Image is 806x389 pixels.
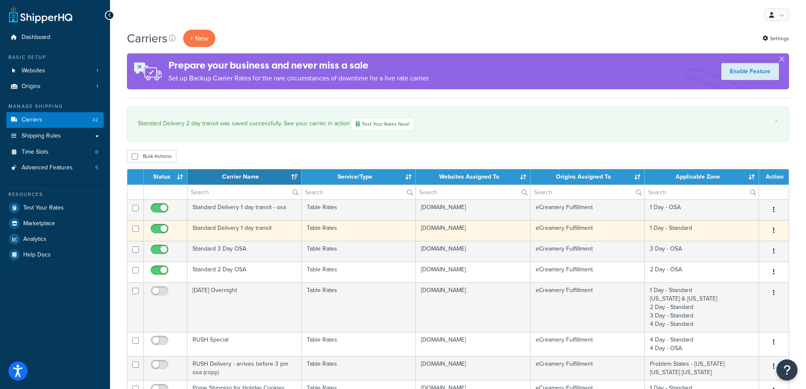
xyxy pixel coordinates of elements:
a: Carriers 42 [6,112,104,128]
input: Search [645,185,759,199]
input: Search [416,185,530,199]
button: Bulk Actions [127,150,176,163]
span: Marketplace [23,220,55,227]
td: RUSH Special [187,332,302,356]
a: Help Docs [6,247,104,262]
td: Standard Delivery 1 day transit [187,220,302,241]
span: Carriers [22,116,42,124]
td: 1 Day - OSA [645,199,759,220]
li: Time Slots [6,144,104,160]
span: Test Your Rates [23,204,64,212]
input: Search [302,185,415,199]
a: Marketplace [6,216,104,231]
td: Table Rates [302,241,416,262]
a: Time Slots 0 [6,144,104,160]
a: Analytics [6,232,104,247]
span: 5 [95,164,98,171]
span: Time Slots [22,149,49,156]
a: Dashboard [6,30,104,45]
button: Open Resource Center [776,359,798,381]
div: Resources [6,191,104,198]
td: 2 Day - OSA [645,262,759,282]
a: Enable Feature [721,63,779,80]
div: Manage Shipping [6,103,104,110]
td: [DOMAIN_NAME] [416,220,530,241]
td: Table Rates [302,332,416,356]
p: Set up Backup Carrier Rates for the rare circumstances of downtime for a live rate carrier. [168,72,430,84]
td: [DOMAIN_NAME] [416,199,530,220]
a: Origins 1 [6,79,104,94]
span: 42 [92,116,98,124]
img: ad-rules-rateshop-fe6ec290ccb7230408bd80ed9643f0289d75e0ffd9eb532fc0e269fcd187b520.png [127,53,168,89]
td: eCreamery Fulfillment [531,332,645,356]
li: Advanced Features [6,160,104,176]
li: Websites [6,63,104,79]
span: Origins [22,83,41,90]
th: Applicable Zone: activate to sort column ascending [645,169,759,185]
td: Table Rates [302,199,416,220]
td: eCreamery Fulfillment [531,241,645,262]
td: Table Rates [302,262,416,282]
input: Search [531,185,644,199]
th: Status: activate to sort column ascending [144,169,187,185]
td: eCreamery Fulfillment [531,199,645,220]
a: Settings [762,33,789,44]
td: 3 Day - OSA [645,241,759,262]
td: Standard 2 Day OSA [187,262,302,282]
span: 1 [96,83,98,90]
input: Search [187,185,301,199]
span: Websites [22,67,45,74]
li: Origins [6,79,104,94]
td: Problem States - [US_STATE] [US_STATE] [US_STATE] [645,356,759,380]
a: Websites 1 [6,63,104,79]
td: eCreamery Fulfillment [531,356,645,380]
span: 1 [96,67,98,74]
td: Standard Delivery 1 day transit - osa [187,199,302,220]
th: Origins Assigned To: activate to sort column ascending [531,169,645,185]
div: Basic Setup [6,54,104,61]
td: 1 Day - Standard [US_STATE] & [US_STATE] 2 Day - Standard 3 Day - Standard 4 Day - Standard [645,282,759,332]
span: Shipping Rules [22,132,61,140]
td: [DATE] Overnight [187,282,302,332]
span: Advanced Features [22,164,73,171]
span: Dashboard [22,34,50,41]
td: [DOMAIN_NAME] [416,241,530,262]
td: eCreamery Fulfillment [531,262,645,282]
a: ShipperHQ Home [9,6,72,23]
a: Test Your Rates [6,200,104,215]
span: Analytics [23,236,47,243]
td: RUSH Delivery - arrives before 3 pm osa (copy) [187,356,302,380]
td: 1 Day - Standard [645,220,759,241]
td: eCreamery Fulfillment [531,282,645,332]
a: × [775,118,778,124]
li: Carriers [6,112,104,128]
td: [DOMAIN_NAME] [416,282,530,332]
td: eCreamery Fulfillment [531,220,645,241]
a: Test Your Rates Now! [351,118,414,130]
td: 4 Day - Standard 4 Day - OSA [645,332,759,356]
span: 0 [95,149,98,156]
th: Action [759,169,789,185]
div: Standard Delivery 2 day transit was saved successfully. See your carrier in action [138,118,778,130]
th: Service/Type: activate to sort column ascending [302,169,416,185]
td: [DOMAIN_NAME] [416,262,530,282]
h4: Prepare your business and never miss a sale [168,58,430,72]
a: Shipping Rules [6,128,104,144]
td: Standard 3 Day OSA [187,241,302,262]
th: Carrier Name: activate to sort column ascending [187,169,302,185]
td: [DOMAIN_NAME] [416,356,530,380]
h1: Carriers [127,30,168,47]
td: Table Rates [302,282,416,332]
td: Table Rates [302,356,416,380]
td: Table Rates [302,220,416,241]
span: Help Docs [23,251,51,259]
button: + New [183,30,215,47]
th: Websites Assigned To: activate to sort column ascending [416,169,530,185]
a: Advanced Features 5 [6,160,104,176]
